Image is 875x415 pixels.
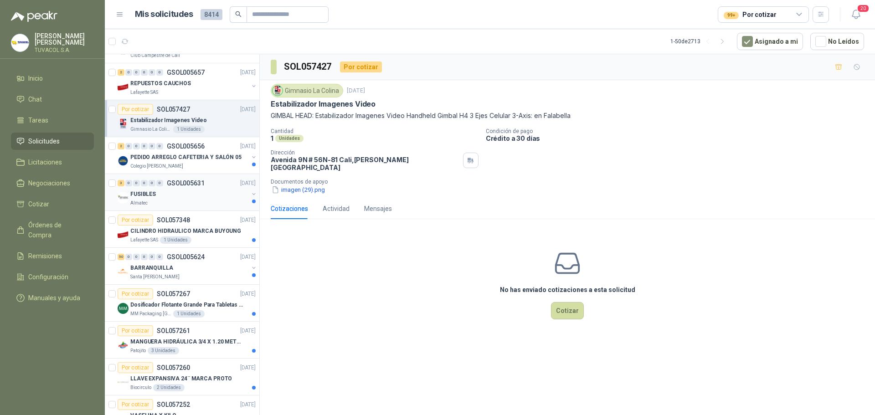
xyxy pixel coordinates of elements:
p: Avenida 9N # 56N-81 Cali , [PERSON_NAME][GEOGRAPHIC_DATA] [271,156,459,171]
div: 2 Unidades [153,384,185,391]
p: FUSIBLES [130,190,156,199]
p: TUVACOL S.A. [35,47,94,53]
p: [DATE] [240,400,256,409]
p: Estabilizador Imagenes Video [271,99,376,109]
a: Inicio [11,70,94,87]
p: Documentos de apoyo [271,179,871,185]
div: 0 [149,254,155,260]
div: 2 [118,69,124,76]
a: Órdenes de Compra [11,216,94,244]
a: 2 0 0 0 0 0 GSOL005656[DATE] Company LogoPEDIDO ARREGLO CAFETERIA Y SALÓN 05Colegio [PERSON_NAME] [118,141,257,170]
p: Lafayette SAS [130,89,158,96]
p: Club Campestre de Cali [130,52,180,59]
p: 1 [271,134,273,142]
div: Por cotizar [118,215,153,225]
p: Dirección [271,149,459,156]
img: Company Logo [11,34,29,51]
div: 0 [149,143,155,149]
p: SOL057267 [157,291,190,297]
a: Por cotizarSOL057348[DATE] Company LogoCILINDRO HIDRAULICO MARCA BUYOUNGLafayette SAS1 Unidades [105,211,259,248]
div: Por cotizar [340,61,382,72]
span: Solicitudes [28,136,60,146]
p: SOL057261 [157,328,190,334]
div: Por cotizar [118,362,153,373]
p: GSOL005631 [167,180,205,186]
div: 0 [141,69,148,76]
p: GSOL005657 [167,69,205,76]
img: Company Logo [118,82,129,92]
p: Santa [PERSON_NAME] [130,273,180,281]
img: Company Logo [118,377,129,388]
span: 8414 [201,9,222,20]
p: [DATE] [240,290,256,298]
div: 0 [156,254,163,260]
span: Negociaciones [28,178,70,188]
span: search [235,11,242,17]
p: [DATE] [240,327,256,335]
div: 0 [133,254,140,260]
p: [DATE] [240,364,256,372]
div: Unidades [275,135,304,142]
p: Dosificador Flotante Grande Para Tabletas De Cloro Humboldt [130,301,244,309]
div: Por cotizar [118,104,153,115]
p: GIMBAL HEAD: Estabilizador Imagenes Video Handheld Gimbal H4 3 Ejes Celular 3-Axis: en Falabella [271,111,864,121]
img: Company Logo [118,229,129,240]
p: LLAVE EXPANSIVA 24¨ MARCA PROTO [130,374,232,383]
p: Patojito [130,347,146,354]
p: Condición de pago [486,128,871,134]
div: 0 [149,69,155,76]
a: 50 0 0 0 0 0 GSOL005624[DATE] Company LogoBARRANQUILLASanta [PERSON_NAME] [118,251,257,281]
p: MM Packaging [GEOGRAPHIC_DATA] [130,310,171,318]
button: No Leídos [810,33,864,50]
a: Por cotizarSOL057261[DATE] Company LogoMANGUERA HIDRÁULICA 3/4 X 1.20 METROS DE LONGITUD HR-HR-AC... [105,322,259,359]
img: Company Logo [118,266,129,277]
div: 50 [118,254,124,260]
p: GSOL005624 [167,254,205,260]
div: 1 Unidades [173,310,205,318]
a: Por cotizarSOL057427[DATE] Company LogoEstabilizador Imagenes VideoGimnasio La Colina1 Unidades [105,100,259,137]
a: 2 0 0 0 0 0 GSOL005657[DATE] Company LogoREPUESTOS CAUCHOSLafayette SAS [118,67,257,96]
div: 0 [156,180,163,186]
p: GSOL005656 [167,143,205,149]
div: 0 [141,180,148,186]
div: 0 [133,69,140,76]
p: [DATE] [347,87,365,95]
a: 3 0 0 0 0 0 GSOL005631[DATE] Company LogoFUSIBLESAlmatec [118,178,257,207]
button: Asignado a mi [737,33,803,50]
p: Crédito a 30 días [486,134,871,142]
p: BARRANQUILLA [130,264,173,272]
span: Chat [28,94,42,104]
img: Company Logo [118,118,129,129]
div: 3 [118,180,124,186]
img: Company Logo [273,86,283,96]
div: 0 [133,143,140,149]
a: Manuales y ayuda [11,289,94,307]
img: Company Logo [118,155,129,166]
div: 2 [118,143,124,149]
div: 1 - 50 de 2713 [670,34,730,49]
img: Logo peakr [11,11,57,22]
div: Cotizaciones [271,204,308,214]
div: 0 [133,180,140,186]
div: 0 [125,69,132,76]
img: Company Logo [118,340,129,351]
h3: SOL057427 [284,60,333,74]
a: Por cotizarSOL057260[DATE] Company LogoLLAVE EXPANSIVA 24¨ MARCA PROTOBiocirculo2 Unidades [105,359,259,395]
p: Estabilizador Imagenes Video [130,116,207,125]
h1: Mis solicitudes [135,8,193,21]
p: [PERSON_NAME] [PERSON_NAME] [35,33,94,46]
div: 0 [156,69,163,76]
p: [DATE] [240,253,256,261]
img: Company Logo [118,303,129,314]
div: 0 [141,254,148,260]
h3: No has enviado cotizaciones a esta solicitud [500,285,635,295]
div: 0 [125,143,132,149]
span: Órdenes de Compra [28,220,85,240]
a: Configuración [11,268,94,286]
p: SOL057348 [157,217,190,223]
p: [DATE] [240,105,256,114]
button: 20 [848,6,864,23]
button: imagen (29).png [271,185,326,195]
p: [DATE] [240,179,256,188]
p: SOL057260 [157,364,190,371]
